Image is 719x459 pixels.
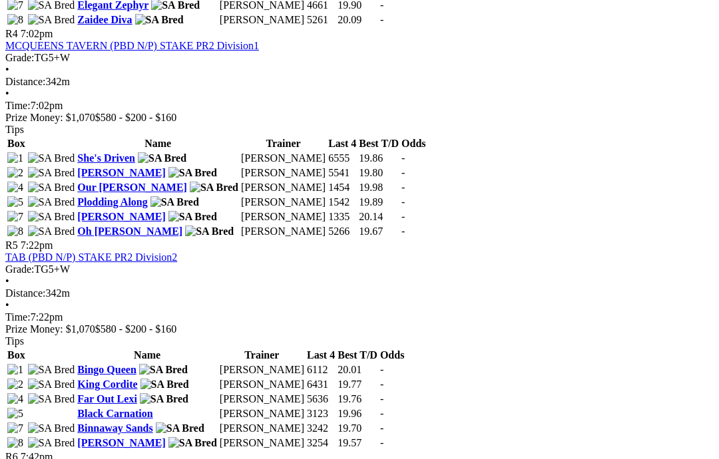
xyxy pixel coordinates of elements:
td: 20.01 [337,363,378,377]
td: 5541 [328,166,357,180]
th: Last 4 [306,349,336,362]
th: Odds [379,349,405,362]
img: 7 [7,211,23,223]
span: Distance: [5,287,45,299]
td: [PERSON_NAME] [219,378,305,391]
img: 8 [7,437,23,449]
span: - [380,393,383,404]
span: - [380,14,383,25]
span: 7:02pm [21,28,53,39]
img: SA Bred [28,152,75,164]
div: TG5+W [5,52,714,64]
td: 19.57 [337,436,378,450]
td: 19.70 [337,422,378,435]
a: Oh [PERSON_NAME] [77,226,182,237]
img: SA Bred [140,379,189,390]
td: 3123 [306,407,336,420]
td: 5266 [328,225,357,238]
td: [PERSON_NAME] [219,13,305,27]
th: Name [77,349,218,362]
td: 6555 [328,152,357,165]
span: - [380,364,383,375]
td: 20.09 [337,13,378,27]
span: Box [7,349,25,361]
td: [PERSON_NAME] [219,363,305,377]
img: SA Bred [150,196,199,208]
span: Time: [5,100,31,111]
span: - [380,437,383,448]
td: 19.77 [337,378,378,391]
span: - [401,182,405,193]
img: 1 [7,152,23,164]
span: Tips [5,335,24,347]
span: R4 [5,28,18,39]
td: [PERSON_NAME] [240,225,326,238]
a: MCQUEENS TAVERN (PBD N/P) STAKE PR2 Division1 [5,40,259,51]
a: [PERSON_NAME] [77,167,165,178]
span: $580 - $200 - $160 [95,112,177,123]
a: She's Driven [77,152,135,164]
img: 2 [7,167,23,179]
img: SA Bred [28,196,75,208]
img: SA Bred [28,379,75,390]
img: 5 [7,196,23,208]
a: [PERSON_NAME] [77,437,165,448]
img: 5 [7,408,23,420]
div: 7:02pm [5,100,714,112]
td: [PERSON_NAME] [219,436,305,450]
th: Name [77,137,239,150]
img: SA Bred [28,182,75,194]
span: - [401,167,405,178]
td: 6112 [306,363,336,377]
td: 19.96 [337,407,378,420]
td: [PERSON_NAME] [240,181,326,194]
div: Prize Money: $1,070 [5,323,714,335]
img: 8 [7,226,23,237]
span: Time: [5,311,31,323]
img: SA Bred [168,167,217,179]
span: Distance: [5,76,45,87]
td: 19.89 [358,196,399,209]
td: [PERSON_NAME] [240,210,326,224]
img: SA Bred [28,14,75,26]
img: 4 [7,182,23,194]
td: [PERSON_NAME] [240,166,326,180]
img: SA Bred [135,14,184,26]
a: Far Out Lexi [77,393,136,404]
div: Prize Money: $1,070 [5,112,714,124]
img: SA Bred [168,437,217,449]
td: 1542 [328,196,357,209]
span: - [401,152,405,164]
span: • [5,299,9,311]
a: [PERSON_NAME] [77,211,165,222]
td: [PERSON_NAME] [240,196,326,209]
a: Plodding Along [77,196,147,208]
img: SA Bred [140,393,188,405]
div: 342m [5,76,714,88]
img: SA Bred [28,364,75,376]
th: Odds [401,137,426,150]
th: Trainer [240,137,326,150]
img: 2 [7,379,23,390]
td: 6431 [306,378,336,391]
td: 1454 [328,181,357,194]
td: 19.80 [358,166,399,180]
img: SA Bred [185,226,234,237]
img: SA Bred [190,182,238,194]
span: $580 - $200 - $160 [95,323,177,335]
a: TAB (PBD N/P) STAKE PR2 Division2 [5,251,177,263]
span: Tips [5,124,24,135]
td: 5261 [306,13,336,27]
img: SA Bred [28,167,75,179]
td: [PERSON_NAME] [219,422,305,435]
span: 7:22pm [21,239,53,251]
td: 5636 [306,392,336,406]
a: Bingo Queen [77,364,136,375]
td: 19.86 [358,152,399,165]
img: SA Bred [28,393,75,405]
td: [PERSON_NAME] [240,152,326,165]
span: • [5,275,9,287]
td: 3242 [306,422,336,435]
a: King Cordite [77,379,137,390]
img: SA Bred [28,226,75,237]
